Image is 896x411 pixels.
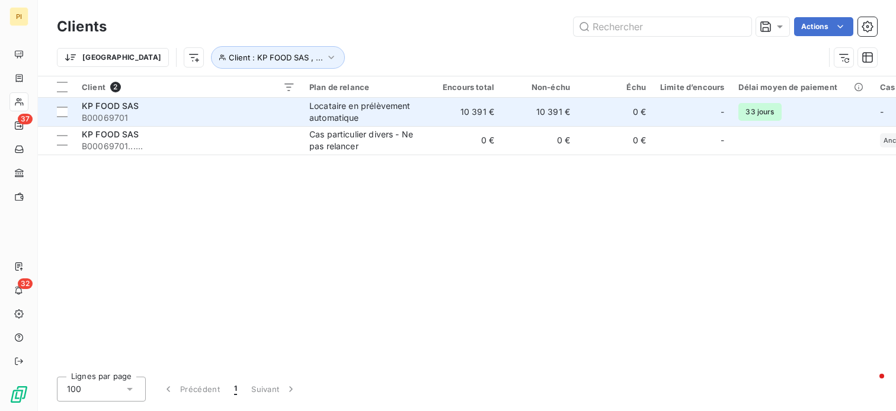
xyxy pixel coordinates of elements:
[309,82,418,92] div: Plan de relance
[508,82,570,92] div: Non-échu
[82,82,105,92] span: Client
[584,82,646,92] div: Échu
[82,129,139,139] span: KP FOOD SAS
[234,383,237,395] span: 1
[67,383,81,395] span: 100
[110,82,121,92] span: 2
[425,98,501,126] td: 10 391 €
[155,377,227,402] button: Précédent
[738,82,865,92] div: Délai moyen de paiement
[82,112,295,124] span: B00069701
[309,129,418,152] div: Cas particulier divers - Ne pas relancer
[309,100,418,124] div: Locataire en prélèvement automatique
[9,385,28,404] img: Logo LeanPay
[227,377,244,402] button: 1
[425,126,501,155] td: 0 €
[577,98,653,126] td: 0 €
[856,371,884,399] iframe: Intercom live chat
[57,48,169,67] button: [GEOGRAPHIC_DATA]
[244,377,304,402] button: Suivant
[18,278,33,289] span: 32
[501,126,577,155] td: 0 €
[794,17,853,36] button: Actions
[229,53,323,62] span: Client : KP FOOD SAS , ...
[433,82,494,92] div: Encours total
[82,140,295,152] span: B00069701......
[738,103,781,121] span: 33 jours
[574,17,751,36] input: Rechercher
[721,106,724,118] span: -
[880,107,884,117] span: -
[211,46,345,69] button: Client : KP FOOD SAS , ...
[660,82,724,92] div: Limite d’encours
[721,134,724,146] span: -
[501,98,577,126] td: 10 391 €
[57,16,107,37] h3: Clients
[82,101,139,111] span: KP FOOD SAS
[9,7,28,26] div: PI
[577,126,653,155] td: 0 €
[18,114,33,124] span: 37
